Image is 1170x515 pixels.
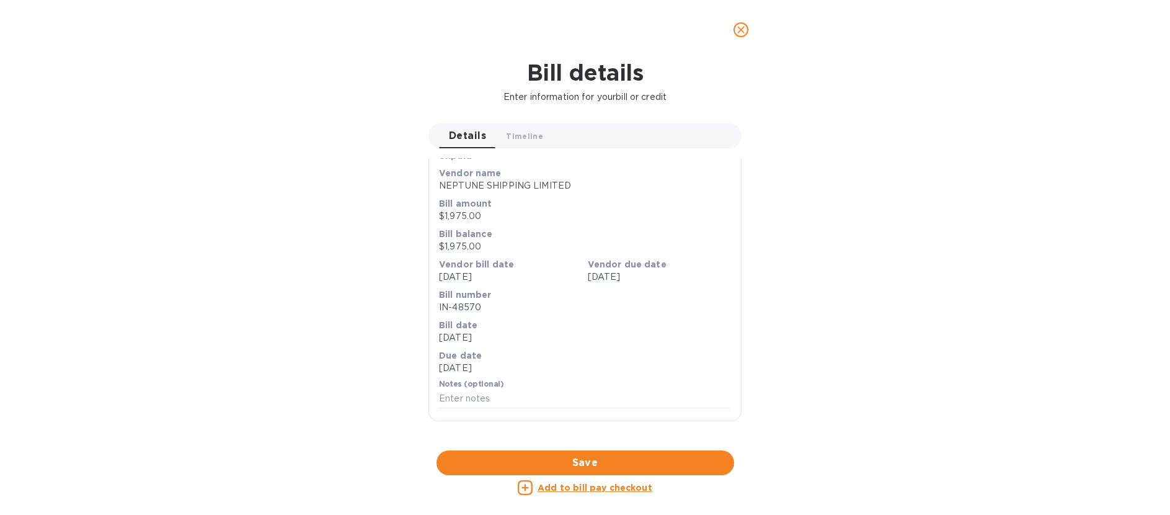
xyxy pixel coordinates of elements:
[439,301,731,314] p: IN-48570
[439,271,583,284] p: [DATE]
[449,127,486,145] span: Details
[439,210,731,223] p: $1,975.00
[10,91,1160,104] p: Enter information for your bill or credit
[588,259,667,269] b: Vendor due date
[439,290,492,300] b: Bill number
[439,179,731,192] p: NEPTUNE SHIPPING LIMITED
[439,351,482,361] b: Due date
[446,455,724,470] span: Save
[506,130,543,143] span: Timeline
[439,362,731,375] p: [DATE]
[10,60,1160,86] h1: Bill details
[439,390,731,408] input: Enter notes
[439,331,731,344] p: [DATE]
[439,229,492,239] b: Bill balance
[439,381,504,388] label: Notes (optional)
[439,199,492,208] b: Bill amount
[439,259,514,269] b: Vendor bill date
[439,168,502,178] b: Vendor name
[437,450,734,475] button: Save
[588,271,732,284] p: [DATE]
[538,483,652,493] u: Add to bill pay checkout
[439,240,731,253] p: $1,975.00
[439,320,477,330] b: Bill date
[726,15,756,45] button: close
